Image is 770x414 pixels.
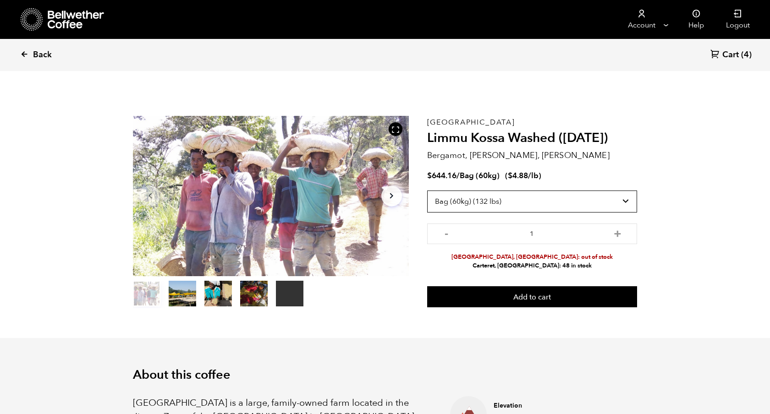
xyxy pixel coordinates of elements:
[508,170,512,181] span: $
[33,49,52,60] span: Back
[528,170,539,181] span: /lb
[722,49,739,60] span: Cart
[427,170,432,181] span: $
[427,261,637,270] li: Carteret, [GEOGRAPHIC_DATA]: 48 in stock
[133,368,637,382] h2: About this coffee
[494,401,596,410] h4: Elevation
[508,170,528,181] bdi: 4.88
[427,286,637,307] button: Add to cart
[460,170,500,181] span: Bag (60kg)
[427,170,456,181] bdi: 644.16
[427,149,637,162] p: Bergamot, [PERSON_NAME], [PERSON_NAME]
[427,131,637,146] h2: Limmu Kossa Washed ([DATE])
[276,281,303,306] video: Your browser does not support the video tag.
[741,49,752,60] span: (4)
[505,170,541,181] span: ( )
[612,228,623,237] button: +
[427,253,637,261] li: [GEOGRAPHIC_DATA], [GEOGRAPHIC_DATA]: out of stock
[441,228,452,237] button: -
[456,170,460,181] span: /
[710,49,752,61] a: Cart (4)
